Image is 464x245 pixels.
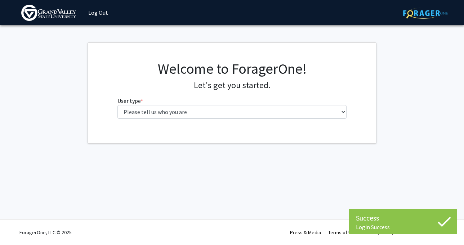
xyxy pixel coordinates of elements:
[356,213,450,223] div: Success
[117,96,143,105] label: User type
[117,80,347,91] h4: Let's get you started.
[356,223,450,231] div: Login Success
[328,229,357,236] a: Terms of Use
[19,220,72,245] div: ForagerOne, LLC © 2025
[117,60,347,77] h1: Welcome to ForagerOne!
[290,229,321,236] a: Press & Media
[21,5,76,21] img: Grand Valley State University Logo
[403,8,448,19] img: ForagerOne Logo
